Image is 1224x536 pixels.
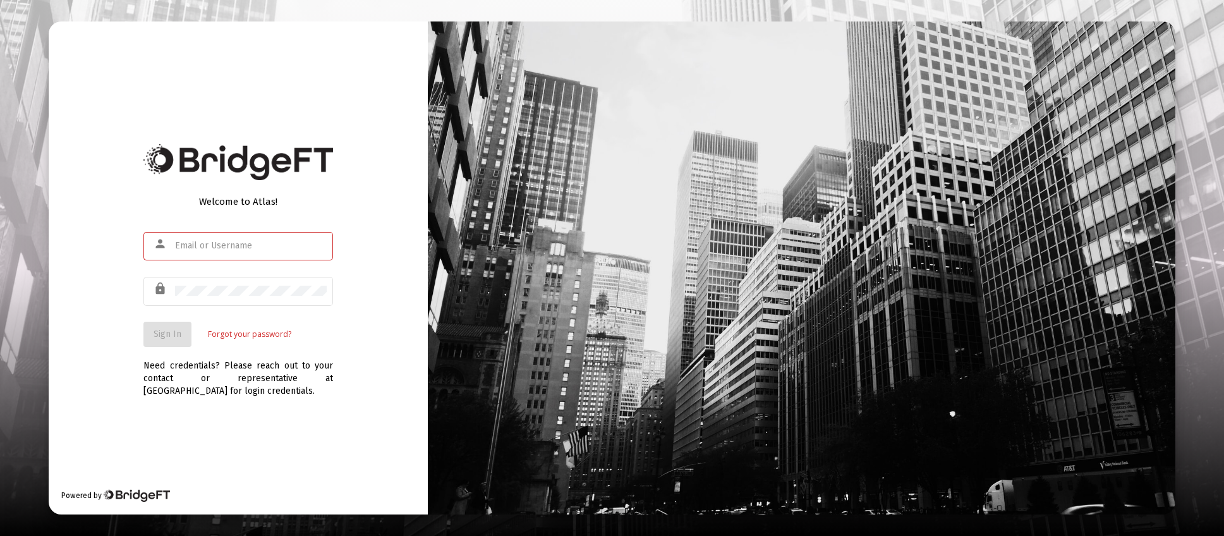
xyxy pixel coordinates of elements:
[154,329,181,339] span: Sign In
[61,489,169,502] div: Powered by
[143,347,333,398] div: Need credentials? Please reach out to your contact or representative at [GEOGRAPHIC_DATA] for log...
[154,236,169,252] mat-icon: person
[208,328,291,341] a: Forgot your password?
[143,195,333,208] div: Welcome to Atlas!
[103,489,169,502] img: Bridge Financial Technology Logo
[175,241,327,251] input: Email or Username
[154,281,169,296] mat-icon: lock
[143,322,191,347] button: Sign In
[143,144,333,180] img: Bridge Financial Technology Logo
